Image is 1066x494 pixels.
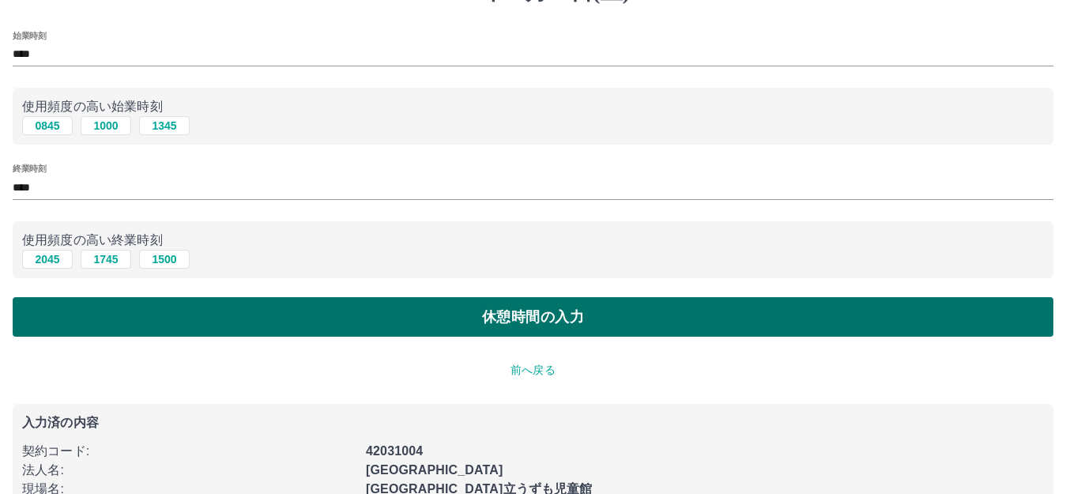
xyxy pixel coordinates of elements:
button: 1345 [139,116,190,135]
button: 1500 [139,250,190,269]
button: 休憩時間の入力 [13,297,1053,337]
p: 使用頻度の高い始業時刻 [22,97,1044,116]
b: 42031004 [366,444,423,458]
button: 2045 [22,250,73,269]
p: 入力済の内容 [22,417,1044,429]
p: 法人名 : [22,461,356,480]
button: 1745 [81,250,131,269]
label: 始業時刻 [13,29,46,41]
label: 終業時刻 [13,163,46,175]
p: 前へ戻る [13,362,1053,379]
button: 0845 [22,116,73,135]
p: 契約コード : [22,442,356,461]
b: [GEOGRAPHIC_DATA] [366,463,503,477]
p: 使用頻度の高い終業時刻 [22,231,1044,250]
button: 1000 [81,116,131,135]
